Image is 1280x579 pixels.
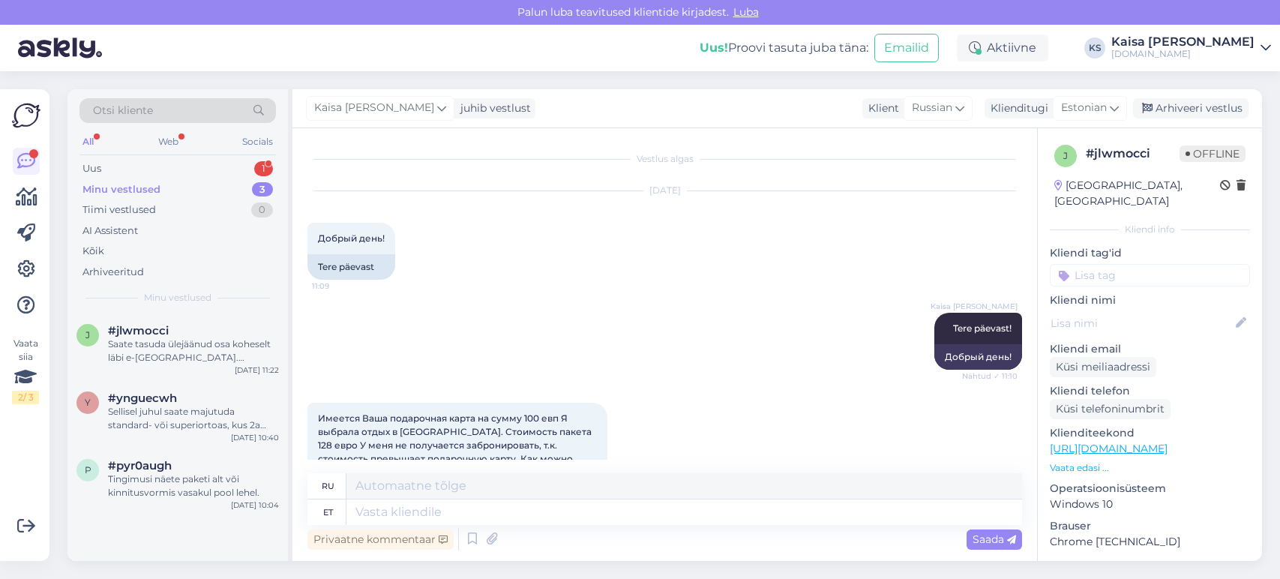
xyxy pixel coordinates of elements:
div: et [323,499,333,525]
div: Tiimi vestlused [82,202,156,217]
div: Uus [82,161,101,176]
span: #pyr0augh [108,459,172,472]
span: Kaisa [PERSON_NAME] [314,100,434,116]
p: Kliendi tag'id [1050,245,1250,261]
button: Emailid [874,34,939,62]
input: Lisa tag [1050,264,1250,286]
div: Küsi telefoninumbrit [1050,399,1171,419]
div: Saate tasuda ülejäänud osa koheselt läbi e-[GEOGRAPHIC_DATA]. [PERSON_NAME] kuvatakse pärast kink... [108,337,279,364]
div: Tingimusi näete paketi alt või kinnitusvormis vasakul pool lehel. [108,472,279,499]
div: [DATE] 10:04 [231,499,279,511]
div: [DOMAIN_NAME] [1111,48,1255,60]
div: Arhiveeri vestlus [1133,98,1249,118]
div: Kõik [82,244,104,259]
span: Kaisa [PERSON_NAME] [931,301,1018,312]
div: Proovi tasuta juba täna: [700,39,868,57]
a: [URL][DOMAIN_NAME] [1050,442,1168,455]
span: Nähtud ✓ 11:10 [961,370,1018,382]
span: Luba [729,5,763,19]
input: Lisa nimi [1051,315,1233,331]
div: [DATE] 11:22 [235,364,279,376]
span: #jlwmocci [108,324,169,337]
p: Kliendi telefon [1050,383,1250,399]
p: Kliendi email [1050,341,1250,357]
b: Uus! [700,40,728,55]
p: Vaata edasi ... [1050,461,1250,475]
a: Kaisa [PERSON_NAME][DOMAIN_NAME] [1111,36,1271,60]
div: Vaata siia [12,337,39,404]
p: Chrome [TECHNICAL_ID] [1050,534,1250,550]
div: juhib vestlust [454,100,531,116]
span: y [85,397,91,408]
p: Klienditeekond [1050,425,1250,441]
div: Добрый день! [934,344,1022,370]
div: Klienditugi [985,100,1048,116]
span: Saada [973,532,1016,546]
div: Kaisa [PERSON_NAME] [1111,36,1255,48]
div: Tere päevast [307,254,395,280]
div: Privaatne kommentaar [307,529,454,550]
div: Vestlus algas [307,152,1022,166]
div: Socials [239,132,276,151]
div: Klient [862,100,899,116]
div: [DATE] 10:40 [231,432,279,443]
div: Minu vestlused [82,182,160,197]
p: Brauser [1050,518,1250,534]
span: 11:09 [312,280,368,292]
span: Offline [1180,145,1246,162]
span: j [85,329,90,340]
span: Имеется Ваша подарочная карта на сумму 100 евп Я выбрала отдых в [GEOGRAPHIC_DATA]. Стоимость пак... [318,412,594,491]
span: Tere päevast! [953,322,1012,334]
div: [GEOGRAPHIC_DATA], [GEOGRAPHIC_DATA] [1054,178,1220,209]
p: Kliendi nimi [1050,292,1250,308]
div: 3 [252,182,273,197]
span: #ynguecwh [108,391,177,405]
div: # jlwmocci [1086,145,1180,163]
div: Kliendi info [1050,223,1250,236]
div: KS [1084,37,1105,58]
p: Windows 10 [1050,496,1250,512]
div: All [79,132,97,151]
div: Aktiivne [957,34,1048,61]
p: Operatsioonisüsteem [1050,481,1250,496]
div: Küsi meiliaadressi [1050,357,1156,377]
div: Sellisel juhul saate majutuda standard- või superiortoas, kus 2a laps magab vanematega samas vood... [108,405,279,432]
div: Arhiveeritud [82,265,144,280]
span: Добрый день! [318,232,385,244]
span: p [85,464,91,475]
img: Askly Logo [12,101,40,130]
div: 1 [254,161,273,176]
div: Web [155,132,181,151]
div: [DATE] [307,184,1022,197]
div: 0 [251,202,273,217]
span: j [1063,150,1068,161]
span: Minu vestlused [144,291,211,304]
div: 2 / 3 [12,391,39,404]
div: ru [322,473,334,499]
span: Otsi kliente [93,103,153,118]
span: Estonian [1061,100,1107,116]
div: AI Assistent [82,223,138,238]
span: Russian [912,100,952,116]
